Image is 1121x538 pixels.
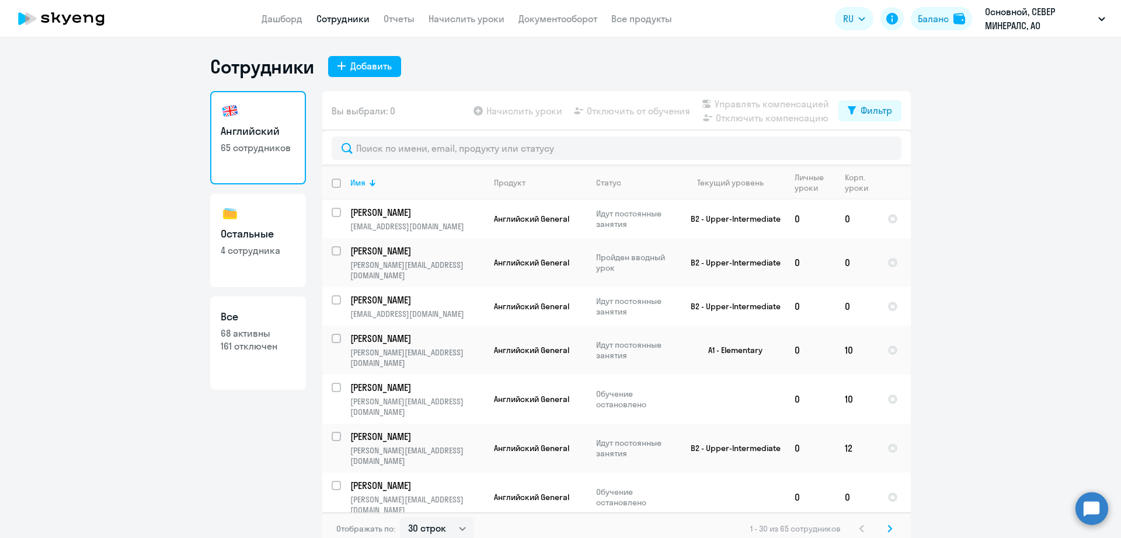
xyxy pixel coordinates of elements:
span: Английский General [494,301,569,312]
p: Обучение остановлено [596,487,676,508]
p: 4 сотрудника [221,244,295,257]
p: [PERSON_NAME][EMAIL_ADDRESS][DOMAIN_NAME] [350,347,484,368]
div: Фильтр [861,103,892,117]
span: Английский General [494,345,569,355]
p: [PERSON_NAME] [350,430,482,443]
td: 0 [835,200,878,238]
button: Добавить [328,56,401,77]
h3: Остальные [221,226,295,242]
td: 0 [835,287,878,326]
a: [PERSON_NAME] [350,430,484,443]
span: Английский General [494,492,569,502]
a: Документооборот [518,13,597,25]
div: Статус [596,177,621,188]
a: [PERSON_NAME] [350,294,484,306]
div: Статус [596,177,676,188]
span: Английский General [494,443,569,453]
span: Английский General [494,394,569,404]
p: [EMAIL_ADDRESS][DOMAIN_NAME] [350,221,484,232]
div: Добавить [350,59,392,73]
p: Основной, СЕВЕР МИНЕРАЛС, АО [985,5,1094,33]
button: Основной, СЕВЕР МИНЕРАЛС, АО [979,5,1111,33]
p: [PERSON_NAME] [350,332,482,345]
p: 68 активны [221,327,295,340]
p: Пройден вводный урок [596,252,676,273]
td: 12 [835,424,878,473]
span: Английский General [494,214,569,224]
a: [PERSON_NAME] [350,244,484,257]
td: 0 [835,473,878,522]
td: 10 [835,375,878,424]
div: Личные уроки [795,172,824,193]
button: Балансbalance [911,7,972,30]
button: RU [835,7,873,30]
a: Английский65 сотрудников [210,91,306,184]
p: [PERSON_NAME][EMAIL_ADDRESS][DOMAIN_NAME] [350,445,484,466]
td: 0 [785,287,835,326]
span: 1 - 30 из 65 сотрудников [750,523,841,534]
p: [PERSON_NAME] [350,244,482,257]
p: 65 сотрудников [221,141,295,154]
a: Сотрудники [316,13,370,25]
a: [PERSON_NAME] [350,206,484,219]
img: others [221,204,239,223]
td: 0 [785,326,835,375]
div: Баланс [918,12,949,26]
button: Фильтр [838,100,901,121]
a: Начислить уроки [429,13,504,25]
div: Текущий уровень [686,177,785,188]
span: Отображать по: [336,523,395,534]
a: Все68 активны161 отключен [210,296,306,390]
td: 0 [835,238,878,287]
a: Отчеты [384,13,415,25]
div: Корп. уроки [845,172,878,193]
div: Продукт [494,177,525,188]
td: B2 - Upper-Intermediate [677,424,785,473]
p: [PERSON_NAME][EMAIL_ADDRESS][DOMAIN_NAME] [350,494,484,515]
span: Вы выбрали: 0 [332,104,395,118]
td: 0 [785,200,835,238]
div: Продукт [494,177,586,188]
td: A1 - Elementary [677,326,785,375]
div: Личные уроки [795,172,835,193]
p: Идут постоянные занятия [596,340,676,361]
a: [PERSON_NAME] [350,479,484,492]
p: [EMAIL_ADDRESS][DOMAIN_NAME] [350,309,484,319]
a: [PERSON_NAME] [350,332,484,345]
td: B2 - Upper-Intermediate [677,200,785,238]
input: Поиск по имени, email, продукту или статусу [332,137,901,160]
p: [PERSON_NAME][EMAIL_ADDRESS][DOMAIN_NAME] [350,260,484,281]
div: Корп. уроки [845,172,868,193]
div: Имя [350,177,484,188]
p: Идут постоянные занятия [596,208,676,229]
td: 0 [785,238,835,287]
a: Остальные4 сотрудника [210,194,306,287]
div: Имя [350,177,365,188]
div: Текущий уровень [697,177,764,188]
h1: Сотрудники [210,55,314,78]
p: [PERSON_NAME] [350,206,482,219]
p: [PERSON_NAME] [350,381,482,394]
td: 0 [785,375,835,424]
h3: Английский [221,124,295,139]
img: english [221,102,239,120]
p: 161 отключен [221,340,295,352]
td: 10 [835,326,878,375]
p: Идут постоянные занятия [596,296,676,317]
a: Дашборд [262,13,302,25]
h3: Все [221,309,295,324]
td: B2 - Upper-Intermediate [677,287,785,326]
td: B2 - Upper-Intermediate [677,238,785,287]
span: Английский General [494,257,569,268]
a: [PERSON_NAME] [350,381,484,394]
p: [PERSON_NAME] [350,294,482,306]
img: balance [953,13,965,25]
td: 0 [785,473,835,522]
p: [PERSON_NAME][EMAIL_ADDRESS][DOMAIN_NAME] [350,396,484,417]
span: RU [843,12,854,26]
td: 0 [785,424,835,473]
a: Все продукты [611,13,672,25]
p: Обучение остановлено [596,389,676,410]
p: [PERSON_NAME] [350,479,482,492]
